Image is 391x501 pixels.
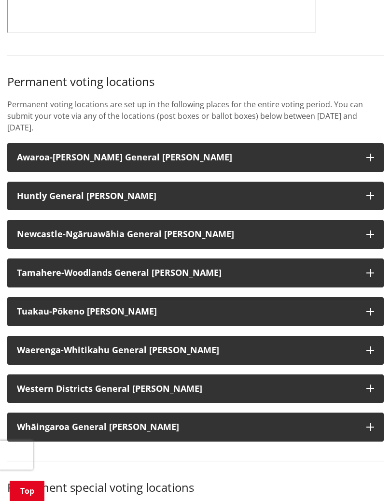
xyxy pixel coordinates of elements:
[7,336,384,365] button: Waerenga-Whitikahu General [PERSON_NAME]
[17,421,179,432] strong: Whāingaroa General [PERSON_NAME]
[17,383,202,394] strong: Western Districts General [PERSON_NAME]
[17,344,219,356] strong: Waerenga-Whitikahu General [PERSON_NAME]
[17,153,357,162] h3: Awaroa-[PERSON_NAME] General [PERSON_NAME]
[7,75,384,89] h3: Permanent voting locations
[10,481,44,501] a: Top
[17,307,357,316] h3: Tuakau-Pōkeno [PERSON_NAME]
[7,413,384,442] button: Whāingaroa General [PERSON_NAME]
[7,182,384,211] button: Huntly General [PERSON_NAME]
[7,297,384,326] button: Tuakau-Pōkeno [PERSON_NAME]
[17,228,234,240] strong: Newcastle-Ngāruawāhia General [PERSON_NAME]
[7,220,384,249] button: Newcastle-Ngāruawāhia General [PERSON_NAME]
[17,267,222,278] strong: Tamahere-Woodlands General [PERSON_NAME]
[7,374,384,403] button: Western Districts General [PERSON_NAME]
[17,191,357,201] h3: Huntly General [PERSON_NAME]
[7,258,384,287] button: Tamahere-Woodlands General [PERSON_NAME]
[7,481,384,495] h3: Permanent special voting locations
[7,99,384,133] p: Permanent voting locations are set up in the following places for the entire voting period. You c...
[347,460,381,495] iframe: Messenger Launcher
[7,143,384,172] button: Awaroa-[PERSON_NAME] General [PERSON_NAME]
